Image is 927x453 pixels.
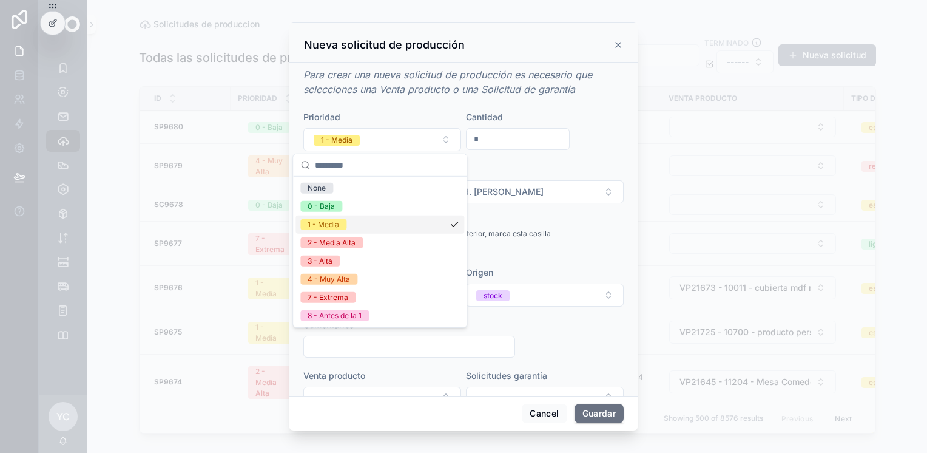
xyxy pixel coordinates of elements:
div: 3 - Alta [308,256,332,267]
span: Origen [466,267,493,278]
div: None [308,183,326,194]
div: 8 - Antes de la 1 [308,310,362,321]
span: Prioridad [303,112,340,122]
div: 7 - Extrema [308,292,348,303]
button: Guardar [575,404,624,423]
span: Cantidad [466,112,503,122]
em: Para crear una nueva solicitud de producción es necesario que selecciones una Venta producto o un... [303,69,592,95]
span: Venta producto [303,370,365,381]
div: 2 - Media Alta [308,237,356,248]
span: Solicitudes garantía [466,370,547,381]
h3: Nueva solicitud de producción [304,38,465,52]
div: 1 - Media [308,219,339,230]
button: Select Button [303,128,461,151]
div: 4 - Muy Alta [308,274,350,285]
div: 1 - Media [321,135,352,146]
div: Suggestions [293,177,467,327]
div: 0 - Baja [308,201,335,212]
button: Cancel [522,404,567,423]
button: Select Button [303,387,461,407]
button: Select Button [466,284,624,307]
div: stock [484,290,502,301]
button: Select Button [466,387,624,407]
